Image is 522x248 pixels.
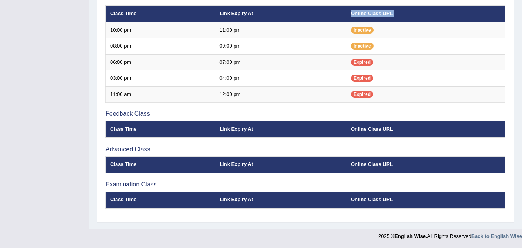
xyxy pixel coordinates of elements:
[106,86,216,103] td: 11:00 am
[347,6,505,22] th: Online Class URL
[378,229,522,240] div: 2025 © All Rights Reserved
[106,38,216,55] td: 08:00 pm
[351,75,373,82] span: Expired
[106,70,216,87] td: 03:00 pm
[215,121,347,138] th: Link Expiry At
[215,70,347,87] td: 04:00 pm
[106,121,216,138] th: Class Time
[347,157,505,173] th: Online Class URL
[106,6,216,22] th: Class Time
[215,6,347,22] th: Link Expiry At
[347,192,505,208] th: Online Class URL
[105,110,505,117] h3: Feedback Class
[106,22,216,38] td: 10:00 pm
[105,181,505,188] h3: Examination Class
[215,22,347,38] td: 11:00 pm
[215,54,347,70] td: 07:00 pm
[351,27,374,34] span: Inactive
[351,59,373,66] span: Expired
[394,233,427,239] strong: English Wise.
[215,157,347,173] th: Link Expiry At
[471,233,522,239] a: Back to English Wise
[215,192,347,208] th: Link Expiry At
[106,192,216,208] th: Class Time
[351,91,373,98] span: Expired
[215,86,347,103] td: 12:00 pm
[351,43,374,50] span: Inactive
[347,121,505,138] th: Online Class URL
[106,54,216,70] td: 06:00 pm
[106,157,216,173] th: Class Time
[215,38,347,55] td: 09:00 pm
[105,146,505,153] h3: Advanced Class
